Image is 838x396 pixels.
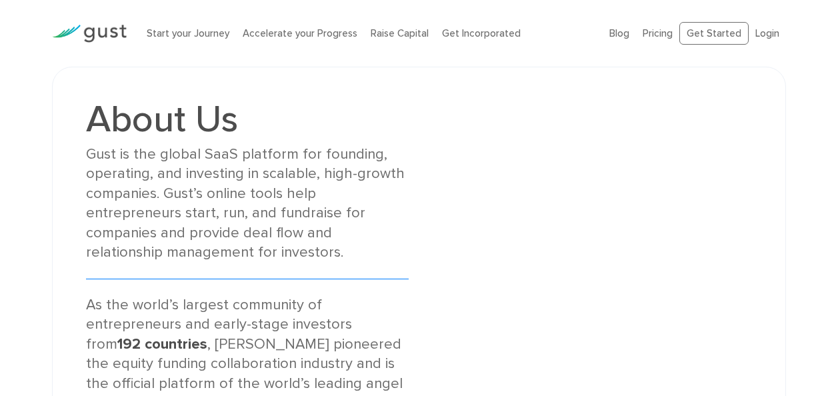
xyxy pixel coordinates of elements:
a: Raise Capital [371,27,429,39]
a: Pricing [643,27,673,39]
a: Accelerate your Progress [243,27,357,39]
div: Gust is the global SaaS platform for founding, operating, and investing in scalable, high-growth ... [86,145,409,263]
a: Get Started [679,22,749,45]
a: Start your Journey [147,27,229,39]
a: Get Incorporated [442,27,521,39]
h1: About Us [86,101,409,138]
strong: 192 countries [117,335,207,353]
a: Login [755,27,779,39]
img: Gust Logo [52,25,127,43]
a: Blog [609,27,629,39]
